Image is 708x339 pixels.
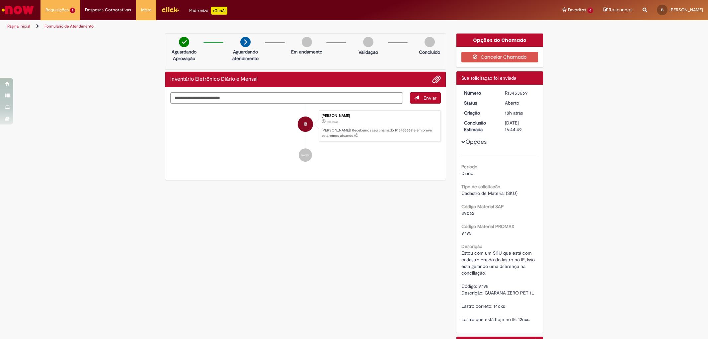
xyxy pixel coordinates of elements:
[461,190,517,196] span: Cadastro de Material (SKU)
[424,95,436,101] span: Enviar
[170,104,441,169] ul: Histórico de tíquete
[44,24,94,29] a: Formulário de Atendimento
[461,250,536,322] span: Estou com um SKU que está com cadastro errado do lastro no IE, isso está gerando uma diferença na...
[410,92,441,104] button: Enviar
[603,7,633,13] a: Rascunhos
[432,75,441,84] button: Adicionar anexos
[189,7,227,15] div: Padroniza
[363,37,373,47] img: img-circle-grey.png
[170,110,441,142] li: Iasmin Thaynara Barros De Brito
[298,117,313,132] div: Iasmin Thaynara Barros De Brito
[459,120,500,133] dt: Conclusão Estimada
[461,230,472,236] span: 9795
[461,170,473,176] span: Diário
[661,8,664,12] span: IB
[322,128,437,138] p: [PERSON_NAME]! Recebemos seu chamado R13453669 e em breve estaremos atuando.
[459,90,500,96] dt: Número
[211,7,227,15] p: +GenAi
[505,90,536,96] div: R13453669
[459,110,500,116] dt: Criação
[170,76,258,82] h2: Inventário Eletrônico Diário e Mensal Histórico de tíquete
[461,223,514,229] b: Código Material PROMAX
[179,37,189,47] img: check-circle-green.png
[419,49,440,55] p: Concluído
[45,7,69,13] span: Requisições
[7,24,30,29] a: Página inicial
[5,20,467,33] ul: Trilhas de página
[505,120,536,133] div: [DATE] 16:44:49
[461,164,477,170] b: Período
[161,5,179,15] img: click_logo_yellow_360x200.png
[505,110,523,116] time: 27/08/2025 16:44:45
[461,184,500,190] b: Tipo de solicitação
[327,120,338,124] span: 18h atrás
[461,243,482,249] b: Descrição
[588,8,593,13] span: 6
[461,52,538,62] button: Cancelar Chamado
[322,114,437,118] div: [PERSON_NAME]
[456,34,543,47] div: Opções do Chamado
[327,120,338,124] time: 27/08/2025 16:44:45
[568,7,586,13] span: Favoritos
[240,37,251,47] img: arrow-next.png
[141,7,151,13] span: More
[505,110,536,116] div: 27/08/2025 16:44:45
[461,204,504,210] b: Código Material SAP
[459,100,500,106] dt: Status
[1,3,35,17] img: ServiceNow
[461,75,516,81] span: Sua solicitação foi enviada
[70,8,75,13] span: 1
[461,210,474,216] span: 39062
[302,37,312,47] img: img-circle-grey.png
[304,116,307,132] span: IB
[609,7,633,13] span: Rascunhos
[291,48,322,55] p: Em andamento
[358,49,378,55] p: Validação
[168,48,200,62] p: Aguardando Aprovação
[505,110,523,116] span: 18h atrás
[170,92,403,104] textarea: Digite sua mensagem aqui...
[669,7,703,13] span: [PERSON_NAME]
[85,7,131,13] span: Despesas Corporativas
[229,48,262,62] p: Aguardando atendimento
[505,100,536,106] div: Aberto
[425,37,435,47] img: img-circle-grey.png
